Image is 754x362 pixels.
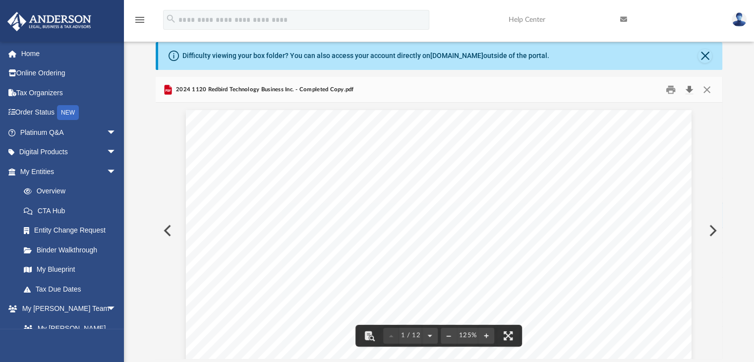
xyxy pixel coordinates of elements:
[14,201,131,221] a: CTA Hub
[328,191,357,199] span: DRIVE
[107,299,126,319] span: arrow_drop_down
[14,260,126,280] a: My Blueprint
[457,332,478,339] div: Current zoom level
[14,279,131,299] a: Tax Due Dates
[351,181,398,189] span: BUSINESS
[57,105,79,120] div: NEW
[287,191,354,199] span: [PERSON_NAME]
[698,49,712,63] button: Close
[258,191,281,199] span: 3225
[7,142,131,162] a: Digital Productsarrow_drop_down
[422,325,438,347] button: Next page
[400,332,422,339] span: 1 / 12
[7,83,131,103] a: Tax Organizers
[681,82,698,97] button: Download
[340,201,369,209] span: 89121
[7,299,126,319] a: My [PERSON_NAME] Teamarrow_drop_down
[7,103,131,123] a: Order StatusNEW
[156,77,723,359] div: Preview
[14,240,131,260] a: Binder Walkthrough
[7,162,131,181] a: My Entitiesarrow_drop_down
[134,14,146,26] i: menu
[107,122,126,143] span: arrow_drop_down
[281,201,316,209] span: VEGAS,
[310,181,346,189] span: GLOBAL
[258,201,275,209] span: LAS
[107,142,126,163] span: arrow_drop_down
[400,325,422,347] button: 1 / 12
[404,181,439,189] span: GROUP,
[107,162,126,182] span: arrow_drop_down
[156,217,177,244] button: Previous File
[166,13,176,24] i: search
[4,12,94,31] img: Anderson Advisors Platinum Portal
[7,63,131,83] a: Online Ordering
[359,325,381,347] button: Toggle findbar
[732,12,747,27] img: User Pic
[322,201,334,209] span: NV
[174,85,354,94] span: 2024 1120 Redbird Technology Business Inc. - Completed Copy.pdf
[182,51,549,61] div: Difficulty viewing your box folder? You can also access your account directly on outside of the p...
[258,181,326,189] span: [PERSON_NAME]
[478,325,494,347] button: Zoom in
[14,221,131,241] a: Entity Change Request
[445,181,462,189] span: LLC
[701,217,723,244] button: Next File
[441,325,457,347] button: Zoom out
[497,325,519,347] button: Enter fullscreen
[14,318,121,350] a: My [PERSON_NAME] Team
[7,122,131,142] a: Platinum Q&Aarrow_drop_down
[698,82,716,97] button: Close
[661,82,681,97] button: Print
[7,44,131,63] a: Home
[134,19,146,26] a: menu
[430,52,483,60] a: [DOMAIN_NAME]
[14,181,131,201] a: Overview
[156,103,723,359] div: File preview
[156,103,723,359] div: Document Viewer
